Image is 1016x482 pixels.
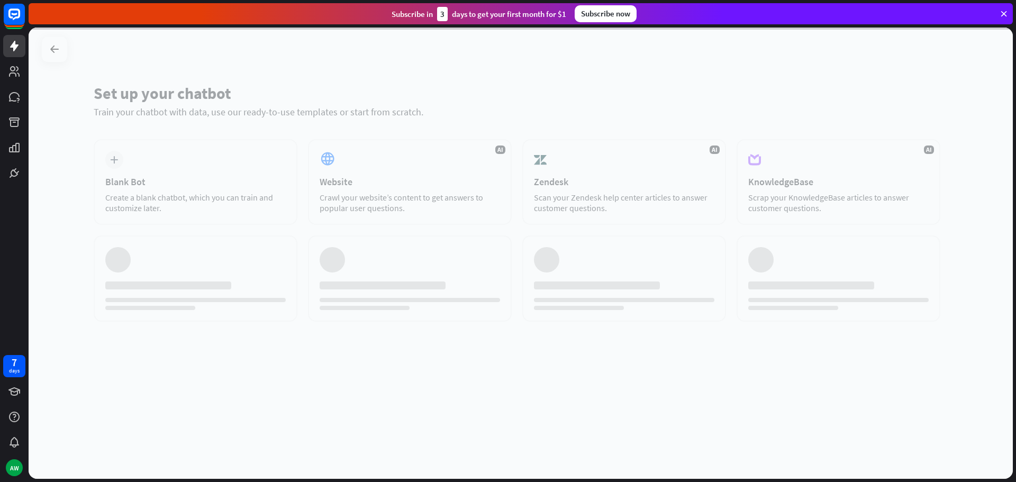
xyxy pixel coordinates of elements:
[6,459,23,476] div: AW
[12,358,17,367] div: 7
[3,355,25,377] a: 7 days
[575,5,637,22] div: Subscribe now
[9,367,20,375] div: days
[392,7,566,21] div: Subscribe in days to get your first month for $1
[437,7,448,21] div: 3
